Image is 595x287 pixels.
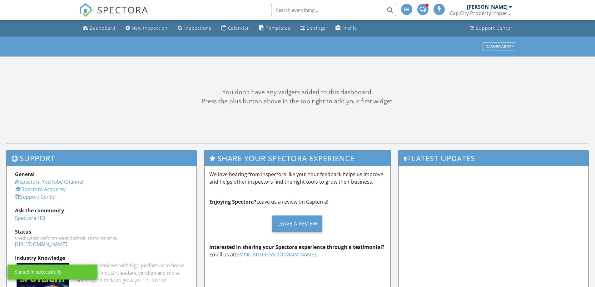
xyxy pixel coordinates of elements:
[15,254,188,262] div: Industry Knowledge
[6,97,589,106] div: Press the plus button above in the top right to add your first widget.
[235,251,316,258] a: [EMAIL_ADDRESS][DOMAIN_NAME]
[15,178,83,185] a: Spectora YouTube Channel
[483,42,516,51] button: Dashboards
[342,25,357,31] div: Profile
[6,88,589,97] div: You don't have any widgets added to this dashboard.
[209,198,386,205] p: Leave us a review on Capterra!
[272,215,322,232] div: Leave a Review
[15,241,67,248] a: [URL][DOMAIN_NAME]
[307,25,325,31] div: Settings
[205,151,391,166] h3: Share Your Spectora Experience
[209,243,386,258] p: Email us at .
[15,207,188,214] div: Ask the community
[399,151,588,166] h3: Latest Updates
[15,171,35,178] strong: General
[485,44,513,49] div: Dashboards
[15,193,57,200] a: Support Center
[123,22,170,34] a: New Inspection
[228,25,249,31] div: Calendar
[209,198,256,205] strong: Enjoying Spectora?
[333,22,359,34] a: Profile
[15,186,66,193] a: Spectora Academy
[75,262,188,284] div: In-depth interviews with high-performance home inspectors, industry leaders, vendors and more. Ge...
[79,8,148,22] a: SPECTORA
[450,10,512,16] div: Cap City Property Inspections LLC
[15,228,188,235] div: Status
[219,22,252,34] a: Calendar
[209,171,386,186] p: We love hearing from inspectors like you! Your feedback helps us improve and helps other inspecto...
[476,25,513,31] div: Support Center
[257,22,293,34] a: Templates
[209,244,384,250] strong: Interested in sharing your Spectora experience through a testimonial?
[97,3,148,16] span: SPECTORA
[79,3,93,17] img: The Best Home Inspection Software - Spectora
[7,151,196,166] h3: Support
[15,269,62,275] div: Signed in successfully.
[184,25,211,31] div: Inspections
[90,25,116,31] div: Dashboard
[467,4,508,10] div: [PERSON_NAME]
[80,22,118,34] a: Dashboard
[15,215,45,221] a: Spectora HQ
[266,25,290,31] div: Templates
[15,235,188,240] div: Check system performance and scheduled maintenance.
[175,22,214,34] a: Inspections
[298,22,328,34] a: Settings
[132,25,168,31] div: New Inspection
[467,22,515,34] a: Support Center
[271,4,396,16] input: Search everything...
[209,210,386,237] a: Leave a Review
